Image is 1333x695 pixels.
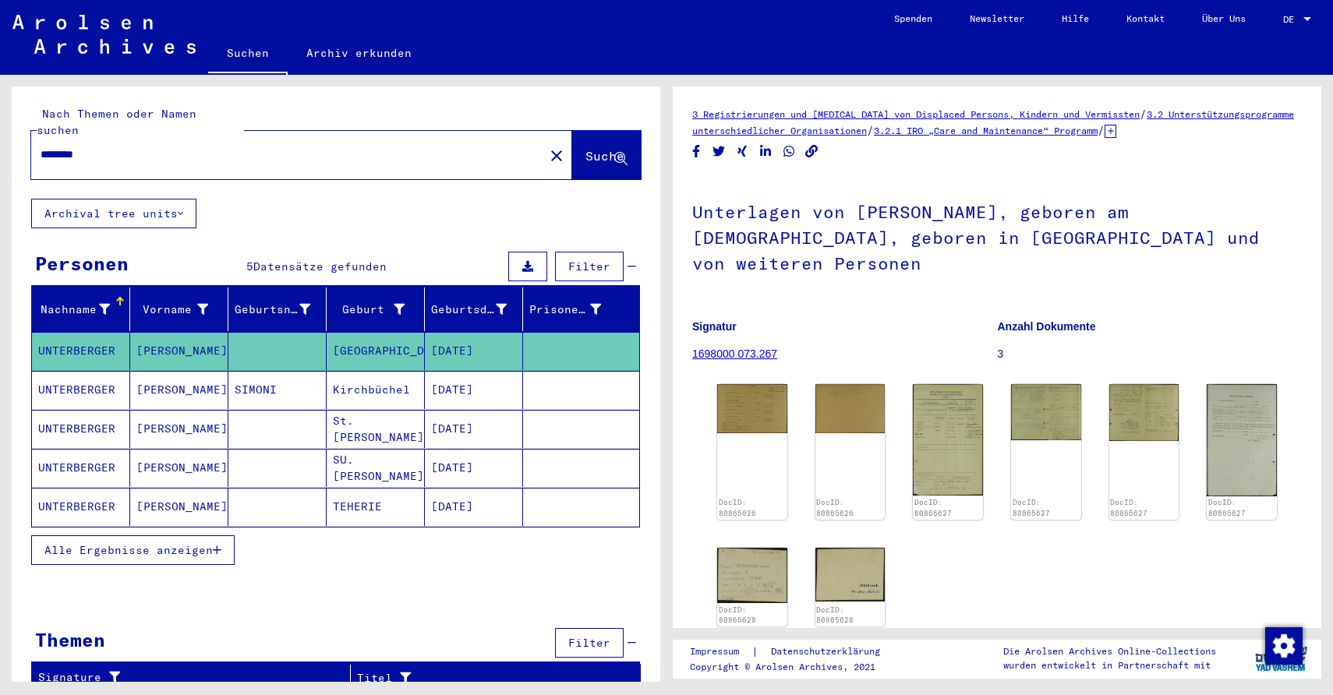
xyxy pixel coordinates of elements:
a: 3.2.1 IRO „Care and Maintenance“ Programm [874,125,1098,136]
mat-header-cell: Geburtsname [228,288,327,331]
div: Vorname [136,297,228,322]
mat-header-cell: Vorname [130,288,228,331]
mat-cell: UNTERBERGER [32,332,130,370]
p: Copyright © Arolsen Archives, 2021 [690,660,899,674]
a: Archiv erkunden [288,34,430,72]
b: Anzahl Dokumente [998,320,1096,333]
div: Signature [38,665,354,690]
mat-cell: [GEOGRAPHIC_DATA] [327,332,425,370]
img: Arolsen_neg.svg [12,15,196,54]
img: 003.jpg [1109,384,1179,440]
img: 004.jpg [1207,384,1277,496]
mat-cell: [DATE] [425,332,523,370]
div: Personen [35,249,129,277]
div: Prisoner # [529,297,621,322]
a: DocID: 80865627 [1208,498,1246,517]
div: Geburtsname [235,297,330,322]
div: Geburtsdatum [431,297,526,322]
a: DocID: 80865627 [914,498,952,517]
mat-cell: SU.[PERSON_NAME] [327,449,425,487]
button: Share on Twitter [711,142,727,161]
div: Titel [357,665,625,690]
span: Suche [585,148,624,164]
button: Archival tree units [31,199,196,228]
div: | [690,644,899,660]
div: Geburt‏ [333,302,405,318]
span: DE [1283,14,1300,25]
mat-header-cell: Nachname [32,288,130,331]
div: Themen [35,626,105,654]
mat-cell: [PERSON_NAME] [130,371,228,409]
a: 1698000 073.267 [692,347,777,360]
mat-cell: St.[PERSON_NAME] [327,410,425,448]
mat-cell: [DATE] [425,410,523,448]
button: Clear [541,139,572,171]
img: Zustimmung ändern [1265,627,1303,665]
button: Suche [572,131,641,179]
mat-header-cell: Geburt‏ [327,288,425,331]
a: 3 Registrierungen und [MEDICAL_DATA] von Displaced Persons, Kindern und Vermissten [692,108,1140,120]
span: / [867,123,874,137]
span: Alle Ergebnisse anzeigen [44,543,213,557]
mat-cell: Kirchbüchel [327,371,425,409]
a: DocID: 80865626 [816,498,854,517]
div: Geburtsname [235,302,310,318]
mat-cell: [PERSON_NAME] [130,332,228,370]
mat-cell: TEHERIE [327,488,425,526]
div: Nachname [38,297,129,322]
h1: Unterlagen von [PERSON_NAME], geboren am [DEMOGRAPHIC_DATA], geboren in [GEOGRAPHIC_DATA] und von... [692,176,1302,296]
div: Signature [38,669,338,686]
img: 001.jpg [717,384,787,433]
button: Share on WhatsApp [781,142,797,161]
img: 002.jpg [815,384,886,433]
mat-header-cell: Geburtsdatum [425,288,523,331]
button: Share on Facebook [688,142,705,161]
mat-header-cell: Prisoner # [523,288,639,331]
mat-cell: [DATE] [425,449,523,487]
p: wurden entwickelt in Partnerschaft mit [1003,658,1216,672]
div: Vorname [136,302,208,318]
div: Prisoner # [529,302,601,318]
span: Datensätze gefunden [253,259,387,273]
a: DocID: 80865628 [816,605,854,625]
a: DocID: 80865627 [1110,498,1147,517]
a: DocID: 80865626 [719,498,756,517]
div: Geburtsdatum [431,302,507,318]
img: 002.jpg [815,548,886,602]
mat-cell: SIMONI [228,371,327,409]
div: Nachname [38,302,110,318]
a: Datenschutzerklärung [758,644,899,660]
span: Filter [568,259,610,273]
mat-cell: [PERSON_NAME] [130,449,228,487]
mat-cell: UNTERBERGER [32,449,130,487]
mat-label: Nach Themen oder Namen suchen [37,107,196,137]
mat-cell: [PERSON_NAME] [130,410,228,448]
p: 3 [998,346,1303,362]
p: Die Arolsen Archives Online-Collections [1003,644,1216,658]
mat-cell: UNTERBERGER [32,488,130,526]
a: DocID: 80865628 [719,605,756,625]
img: yv_logo.png [1252,639,1310,678]
mat-cell: [PERSON_NAME] [130,488,228,526]
mat-cell: [DATE] [425,371,523,409]
button: Alle Ergebnisse anzeigen [31,535,235,565]
button: Share on LinkedIn [758,142,774,161]
button: Share on Xing [734,142,751,161]
div: Zustimmung ändern [1264,626,1302,664]
b: Signatur [692,320,737,333]
button: Copy link [804,142,820,161]
a: Suchen [208,34,288,75]
mat-cell: UNTERBERGER [32,371,130,409]
img: 001.jpg [913,384,983,496]
span: / [1098,123,1105,137]
a: DocID: 80865627 [1013,498,1050,517]
mat-cell: [DATE] [425,488,523,526]
div: Geburt‏ [333,297,424,322]
a: Impressum [690,644,751,660]
img: 001.jpg [717,548,787,603]
button: Filter [555,252,624,281]
span: Filter [568,636,610,650]
div: Titel [357,670,610,686]
mat-cell: UNTERBERGER [32,410,130,448]
img: 002.jpg [1011,384,1081,440]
